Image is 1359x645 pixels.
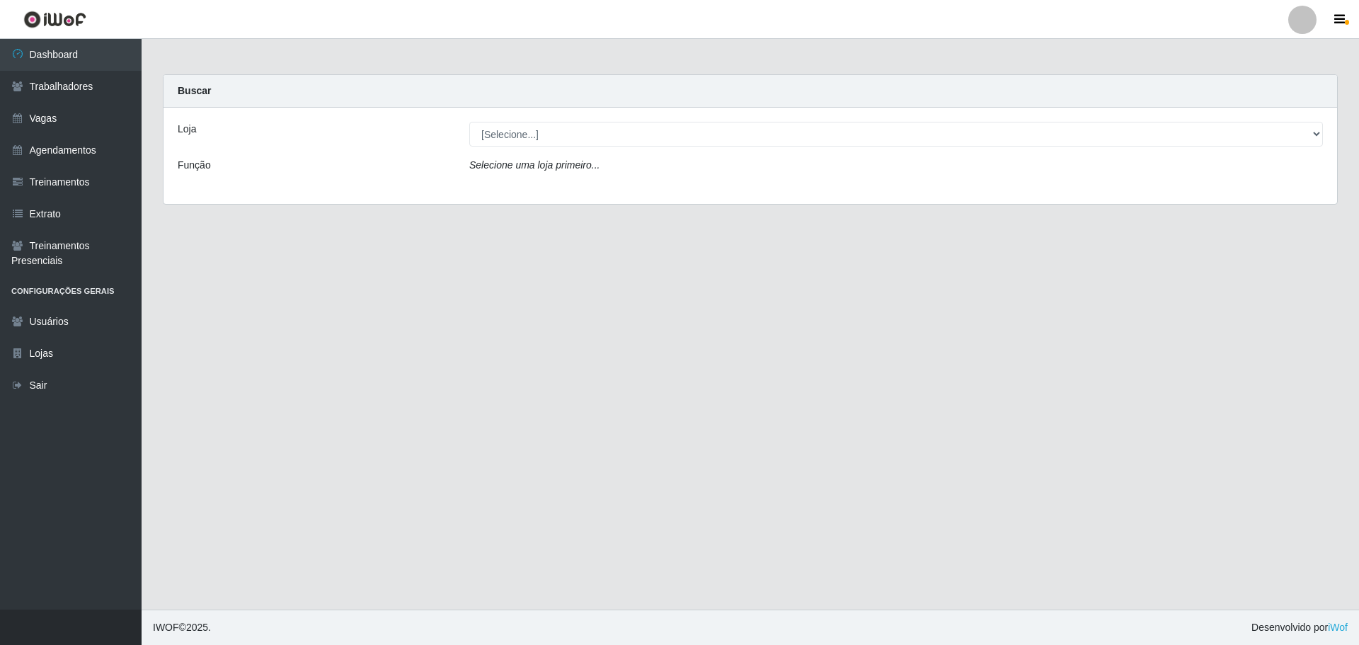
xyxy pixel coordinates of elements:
[153,620,211,635] span: © 2025 .
[1328,622,1348,633] a: iWof
[178,122,196,137] label: Loja
[23,11,86,28] img: CoreUI Logo
[1251,620,1348,635] span: Desenvolvido por
[178,85,211,96] strong: Buscar
[178,158,211,173] label: Função
[469,159,600,171] i: Selecione uma loja primeiro...
[153,622,179,633] span: IWOF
